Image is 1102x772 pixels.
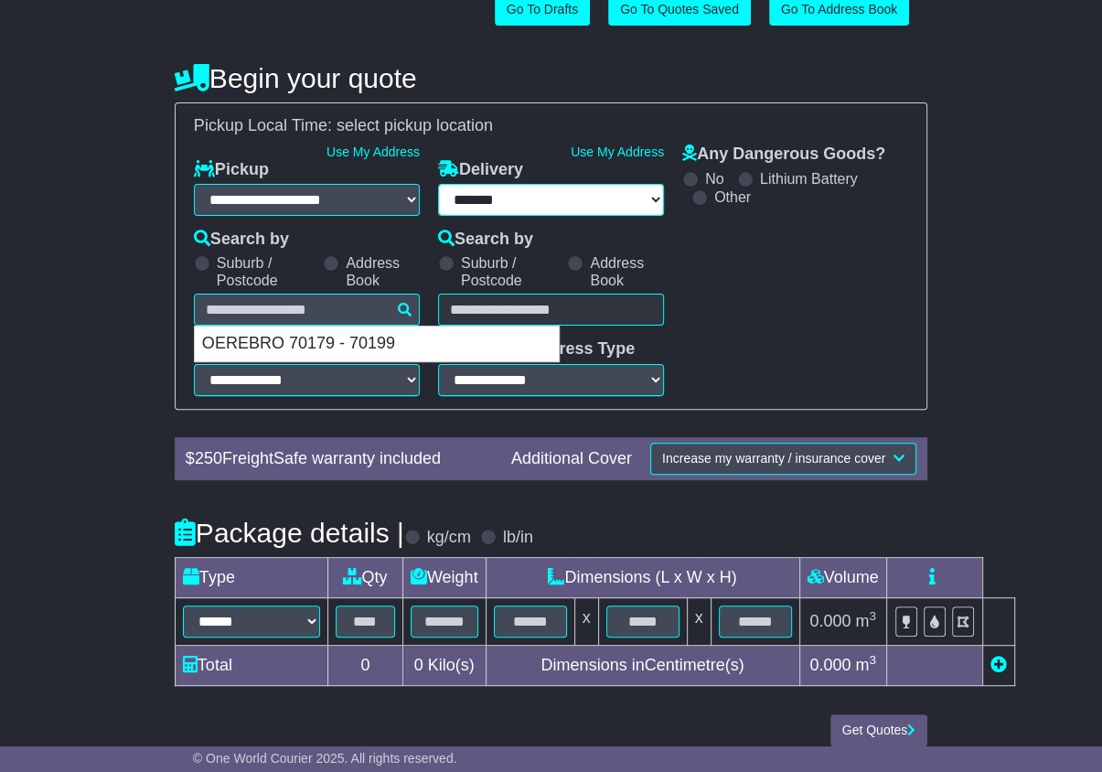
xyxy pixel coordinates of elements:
td: 0 [327,646,402,686]
label: Other [714,188,751,206]
span: m [855,612,876,630]
sup: 3 [869,609,876,623]
td: x [687,598,711,646]
label: Address Book [590,254,664,289]
div: Additional Cover [502,449,641,469]
div: OEREBRO 70179 - 70199 [195,327,559,361]
td: Qty [327,558,402,598]
span: 0 [414,656,423,674]
label: No [705,170,723,188]
div: $ FreightSafe warranty included [177,449,502,469]
label: Search by [194,230,289,250]
label: Any Dangerous Goods? [682,145,885,165]
td: Dimensions (L x W x H) [486,558,799,598]
label: lb/in [503,528,533,548]
h4: Begin your quote [175,63,927,93]
span: 0.000 [809,612,851,630]
label: Lithium Battery [760,170,858,188]
td: Total [175,646,327,686]
td: x [574,598,598,646]
label: Address Book [346,254,420,289]
h4: Package details | [175,518,404,548]
label: Search by [438,230,533,250]
label: Suburb / Postcode [217,254,315,289]
span: © One World Courier 2025. All rights reserved. [193,751,457,766]
span: 0.000 [809,656,851,674]
a: Use My Address [571,145,664,159]
label: kg/cm [427,528,471,548]
label: Pickup [194,160,269,180]
td: Type [175,558,327,598]
span: Increase my warranty / insurance cover [662,451,885,466]
label: Delivery [438,160,523,180]
button: Increase my warranty / insurance cover [650,443,916,475]
div: Pickup Local Time: [185,116,917,136]
td: Weight [402,558,486,598]
td: Dimensions in Centimetre(s) [486,646,799,686]
span: select pickup location [337,116,493,134]
a: Use My Address [326,145,420,159]
a: Add new item [990,656,1007,674]
button: Get Quotes [830,714,928,746]
td: Kilo(s) [402,646,486,686]
label: Suburb / Postcode [461,254,559,289]
sup: 3 [869,653,876,667]
span: m [855,656,876,674]
td: Volume [799,558,886,598]
span: 250 [195,449,222,467]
